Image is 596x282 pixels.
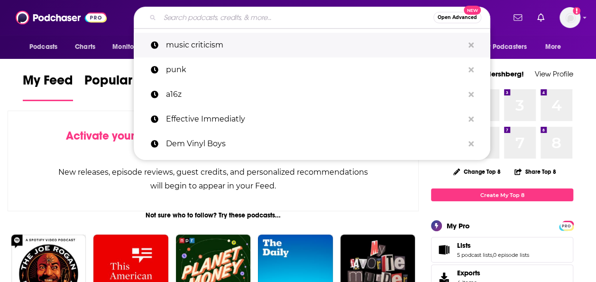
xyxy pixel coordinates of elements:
[510,9,526,26] a: Show notifications dropdown
[533,9,548,26] a: Show notifications dropdown
[559,7,580,28] img: User Profile
[573,7,580,15] svg: Add a profile image
[55,129,371,157] div: by following Podcasts, Creators, Lists, and other Users!
[112,40,146,54] span: Monitoring
[431,237,573,263] span: Lists
[134,33,490,57] a: music criticism
[431,188,573,201] a: Create My Top 8
[560,222,572,229] span: PRO
[539,38,573,56] button: open menu
[23,72,73,94] span: My Feed
[535,69,573,78] a: View Profile
[434,243,453,256] a: Lists
[134,82,490,107] a: a16z
[481,40,527,54] span: For Podcasters
[448,166,506,178] button: Change Top 8
[106,38,158,56] button: open menu
[559,7,580,28] span: Logged in as SusanHershberg
[560,222,572,229] a: PRO
[16,9,107,27] img: Podchaser - Follow, Share and Rate Podcasts
[55,165,371,193] div: New releases, episode reviews, guest credits, and personalized recommendations will begin to appe...
[492,252,493,258] span: ,
[166,107,464,132] p: Effective Immediatly
[65,129,163,143] span: Activate your Feed
[166,57,464,82] p: punk
[23,38,70,56] button: open menu
[559,7,580,28] button: Show profile menu
[160,10,433,25] input: Search podcasts, credits, & more...
[475,38,541,56] button: open menu
[166,82,464,107] p: a16z
[134,107,490,132] a: Effective Immediatly
[433,12,481,23] button: Open AdvancedNew
[29,40,57,54] span: Podcasts
[438,15,477,20] span: Open Advanced
[75,40,95,54] span: Charts
[134,132,490,156] a: Dem Vinyl Boys
[457,269,480,277] span: Exports
[69,38,101,56] a: Charts
[457,241,529,250] a: Lists
[8,211,419,219] div: Not sure who to follow? Try these podcasts...
[23,72,73,101] a: My Feed
[545,40,561,54] span: More
[166,33,464,57] p: music criticism
[447,221,470,230] div: My Pro
[84,72,165,94] span: Popular Feed
[166,132,464,156] p: Dem Vinyl Boys
[464,6,481,15] span: New
[514,162,557,181] button: Share Top 8
[134,57,490,82] a: punk
[457,252,492,258] a: 5 podcast lists
[134,7,490,28] div: Search podcasts, credits, & more...
[457,241,471,250] span: Lists
[493,252,529,258] a: 0 episode lists
[84,72,165,101] a: Popular Feed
